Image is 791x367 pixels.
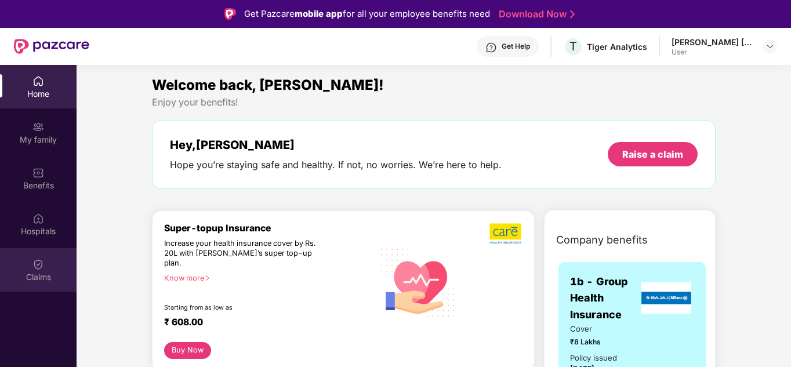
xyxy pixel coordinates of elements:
[152,77,384,93] span: Welcome back, [PERSON_NAME]!
[32,121,44,133] img: svg+xml;base64,PHN2ZyB3aWR0aD0iMjAiIGhlaWdodD0iMjAiIHZpZXdCb3g9IjAgMCAyMCAyMCIgZmlsbD0ibm9uZSIgeG...
[485,42,497,53] img: svg+xml;base64,PHN2ZyBpZD0iSGVscC0zMngzMiIgeG1sbnM9Imh0dHA6Ly93d3cudzMub3JnLzIwMDAvc3ZnIiB3aWR0aD...
[244,7,490,21] div: Get Pazcare for all your employee benefits need
[570,352,617,364] div: Policy issued
[32,167,44,179] img: svg+xml;base64,PHN2ZyBpZD0iQmVuZWZpdHMiIHhtbG5zPSJodHRwOi8vd3d3LnczLm9yZy8yMDAwL3N2ZyIgd2lkdGg9Ij...
[672,37,753,48] div: [PERSON_NAME] [PERSON_NAME]
[32,75,44,87] img: svg+xml;base64,PHN2ZyBpZD0iSG9tZSIgeG1sbnM9Imh0dHA6Ly93d3cudzMub3JnLzIwMDAvc3ZnIiB3aWR0aD0iMjAiIG...
[570,336,625,347] span: ₹8 Lakhs
[641,282,691,314] img: insurerLogo
[622,148,683,161] div: Raise a claim
[170,159,502,171] div: Hope you’re staying safe and healthy. If not, no worries. We’re here to help.
[499,8,571,20] a: Download Now
[164,342,211,359] button: Buy Now
[570,274,638,323] span: 1b - Group Health Insurance
[502,42,530,51] div: Get Help
[295,8,343,19] strong: mobile app
[765,42,775,51] img: svg+xml;base64,PHN2ZyBpZD0iRHJvcGRvd24tMzJ4MzIiIHhtbG5zPSJodHRwOi8vd3d3LnczLm9yZy8yMDAwL3N2ZyIgd2...
[32,213,44,224] img: svg+xml;base64,PHN2ZyBpZD0iSG9zcGl0YWxzIiB4bWxucz0iaHR0cDovL3d3dy53My5vcmcvMjAwMC9zdmciIHdpZHRoPS...
[570,323,625,335] span: Cover
[204,275,211,281] span: right
[152,96,716,108] div: Enjoy your benefits!
[373,237,463,328] img: svg+xml;base64,PHN2ZyB4bWxucz0iaHR0cDovL3d3dy53My5vcmcvMjAwMC9zdmciIHhtbG5zOnhsaW5rPSJodHRwOi8vd3...
[164,304,324,312] div: Starting from as low as
[170,138,502,152] div: Hey, [PERSON_NAME]
[14,39,89,54] img: New Pazcare Logo
[556,232,648,248] span: Company benefits
[164,223,373,234] div: Super-topup Insurance
[164,239,323,268] div: Increase your health insurance cover by Rs. 20L with [PERSON_NAME]’s super top-up plan.
[164,274,367,282] div: Know more
[569,39,577,53] span: T
[672,48,753,57] div: User
[587,41,647,52] div: Tiger Analytics
[489,223,523,245] img: b5dec4f62d2307b9de63beb79f102df3.png
[164,317,362,330] div: ₹ 608.00
[224,8,236,20] img: Logo
[570,8,575,20] img: Stroke
[32,259,44,270] img: svg+xml;base64,PHN2ZyBpZD0iQ2xhaW0iIHhtbG5zPSJodHRwOi8vd3d3LnczLm9yZy8yMDAwL3N2ZyIgd2lkdGg9IjIwIi...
